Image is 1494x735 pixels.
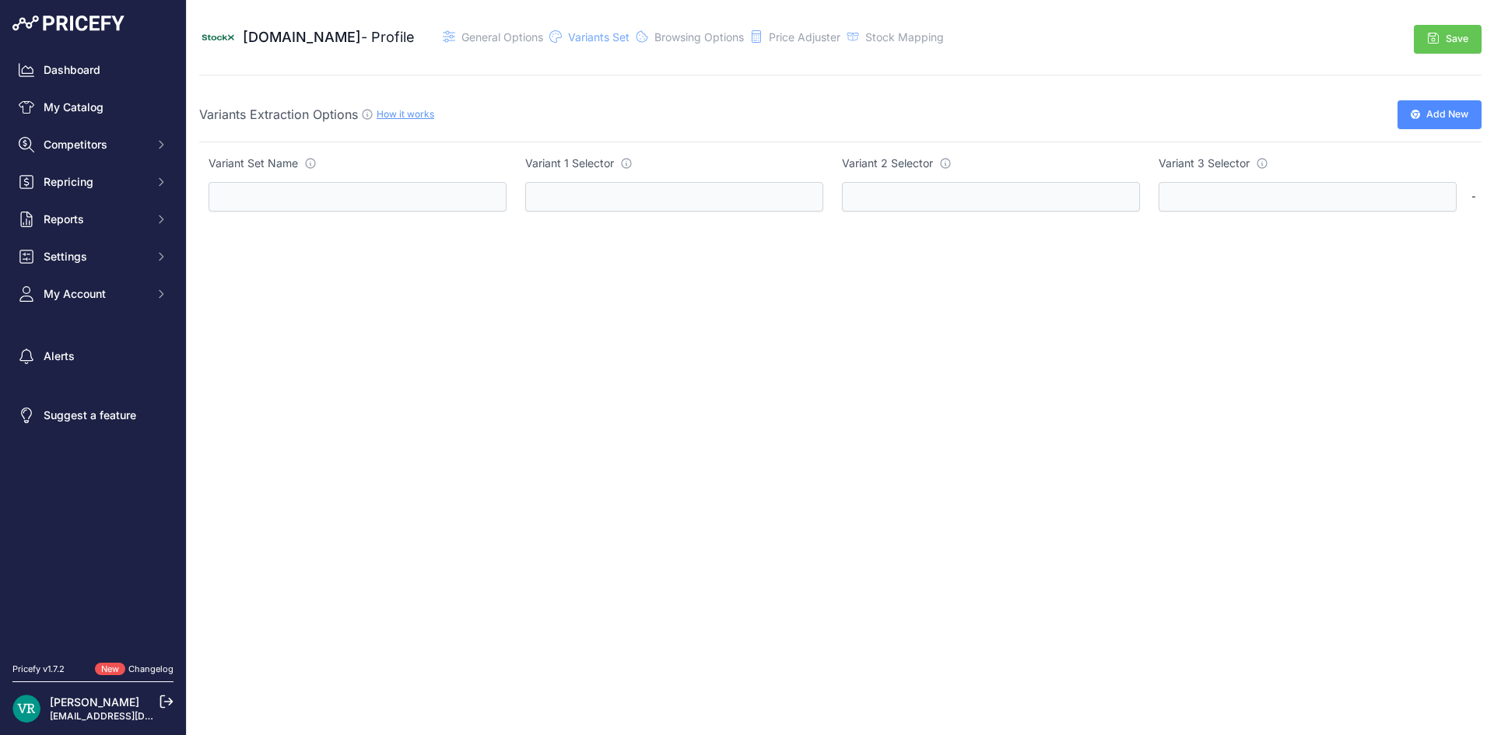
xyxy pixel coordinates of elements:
[44,174,146,190] span: Repricing
[12,168,174,196] button: Repricing
[50,695,139,709] a: [PERSON_NAME]
[12,56,174,644] nav: Sidebar
[377,108,434,120] a: How it works
[12,663,65,676] div: Pricefy v1.7.2
[44,249,146,264] span: Settings
[1466,173,1482,222] td: -
[12,131,174,159] button: Competitors
[12,401,174,429] a: Suggest a feature
[769,30,840,44] span: Price Adjuster
[1398,100,1482,129] button: Add New
[654,30,744,44] span: Browsing Options
[1159,156,1465,171] label: Variant 3 Selector
[1414,25,1482,54] button: Save
[199,107,358,122] span: Variants Extraction Options
[865,30,944,44] span: Stock Mapping
[842,156,1149,171] label: Variant 2 Selector
[525,156,832,171] label: Variant 1 Selector
[209,156,515,171] label: Variant Set Name
[199,19,237,56] img: stockx.com.png
[44,137,146,152] span: Competitors
[12,280,174,308] button: My Account
[12,16,124,31] img: Pricefy Logo
[461,30,543,44] span: General Options
[95,663,125,676] span: New
[50,710,212,722] a: [EMAIL_ADDRESS][DOMAIN_NAME]
[12,243,174,271] button: Settings
[243,26,415,48] div: - Profile
[44,286,146,302] span: My Account
[568,30,630,44] span: Variants Set
[12,205,174,233] button: Reports
[128,663,174,674] a: Changelog
[12,56,174,84] a: Dashboard
[1426,107,1468,122] span: Add New
[12,342,174,370] a: Alerts
[44,212,146,227] span: Reports
[12,93,174,121] a: My Catalog
[243,29,361,45] span: [DOMAIN_NAME]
